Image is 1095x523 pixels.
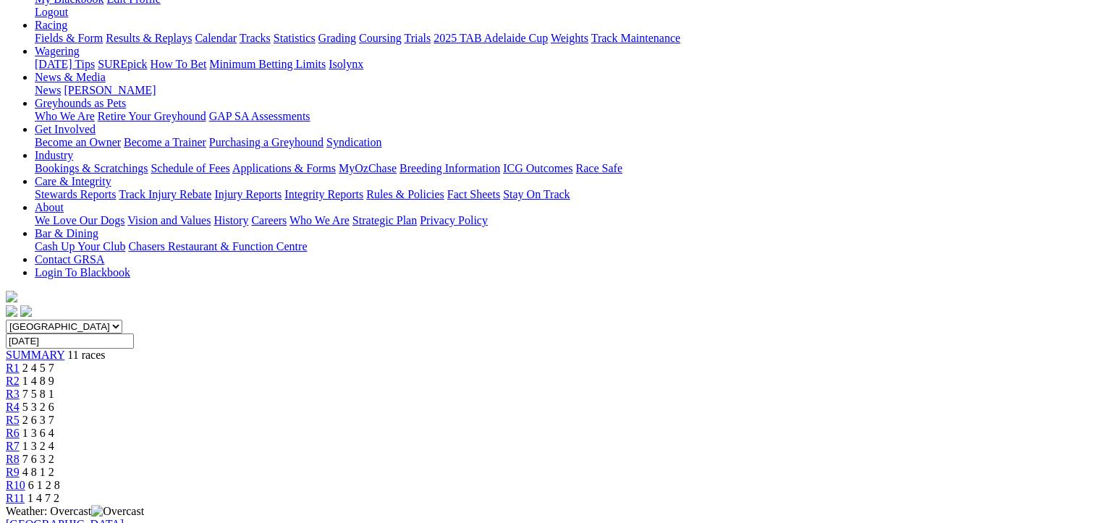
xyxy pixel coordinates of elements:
[22,440,54,452] span: 1 3 2 4
[6,505,144,517] span: Weather: Overcast
[22,388,54,400] span: 7 5 8 1
[326,136,381,148] a: Syndication
[28,492,59,504] span: 1 4 7 2
[503,162,572,174] a: ICG Outcomes
[35,214,1089,227] div: About
[420,214,488,226] a: Privacy Policy
[6,479,25,491] a: R10
[22,362,54,374] span: 2 4 5 7
[35,201,64,213] a: About
[35,58,1089,71] div: Wagering
[35,162,1089,175] div: Industry
[6,492,25,504] a: R11
[6,414,20,426] a: R5
[35,188,1089,201] div: Care & Integrity
[209,136,324,148] a: Purchasing a Greyhound
[35,110,95,122] a: Who We Are
[22,375,54,387] span: 1 4 8 9
[6,305,17,317] img: facebook.svg
[35,71,106,83] a: News & Media
[35,97,126,109] a: Greyhounds as Pets
[289,214,350,226] a: Who We Are
[209,58,326,70] a: Minimum Betting Limits
[213,214,248,226] a: History
[232,162,336,174] a: Applications & Forms
[503,188,570,200] a: Stay On Track
[6,440,20,452] a: R7
[28,479,60,491] span: 6 1 2 8
[20,305,32,317] img: twitter.svg
[214,188,282,200] a: Injury Reports
[35,58,95,70] a: [DATE] Tips
[119,188,211,200] a: Track Injury Rebate
[6,388,20,400] a: R3
[98,58,147,70] a: SUREpick
[35,188,116,200] a: Stewards Reports
[98,110,206,122] a: Retire Your Greyhound
[329,58,363,70] a: Isolynx
[35,84,61,96] a: News
[35,214,124,226] a: We Love Our Dogs
[434,32,548,44] a: 2025 TAB Adelaide Cup
[339,162,397,174] a: MyOzChase
[151,162,229,174] a: Schedule of Fees
[22,427,54,439] span: 1 3 6 4
[35,136,1089,149] div: Get Involved
[35,240,1089,253] div: Bar & Dining
[22,466,54,478] span: 4 8 1 2
[404,32,431,44] a: Trials
[274,32,316,44] a: Statistics
[6,453,20,465] a: R8
[591,32,680,44] a: Track Maintenance
[447,188,500,200] a: Fact Sheets
[35,253,104,265] a: Contact GRSA
[251,214,287,226] a: Careers
[127,214,211,226] a: Vision and Values
[6,401,20,413] a: R4
[22,414,54,426] span: 2 6 3 7
[6,291,17,302] img: logo-grsa-white.png
[6,375,20,387] a: R2
[35,175,111,187] a: Care & Integrity
[35,136,121,148] a: Become an Owner
[35,19,67,31] a: Racing
[6,349,64,361] a: SUMMARY
[35,110,1089,123] div: Greyhounds as Pets
[352,214,417,226] a: Strategic Plan
[6,362,20,374] a: R1
[359,32,402,44] a: Coursing
[151,58,207,70] a: How To Bet
[67,349,105,361] span: 11 races
[366,188,444,200] a: Rules & Policies
[35,123,96,135] a: Get Involved
[35,266,130,278] a: Login To Blackbook
[35,45,80,57] a: Wagering
[240,32,271,44] a: Tracks
[35,32,103,44] a: Fields & Form
[318,32,356,44] a: Grading
[6,427,20,439] a: R6
[209,110,310,122] a: GAP SA Assessments
[35,84,1089,97] div: News & Media
[22,453,54,465] span: 7 6 3 2
[6,466,20,478] a: R9
[64,84,156,96] a: [PERSON_NAME]
[128,240,307,252] a: Chasers Restaurant & Function Centre
[551,32,588,44] a: Weights
[35,162,148,174] a: Bookings & Scratchings
[106,32,192,44] a: Results & Replays
[124,136,206,148] a: Become a Trainer
[35,6,68,18] a: Logout
[575,162,622,174] a: Race Safe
